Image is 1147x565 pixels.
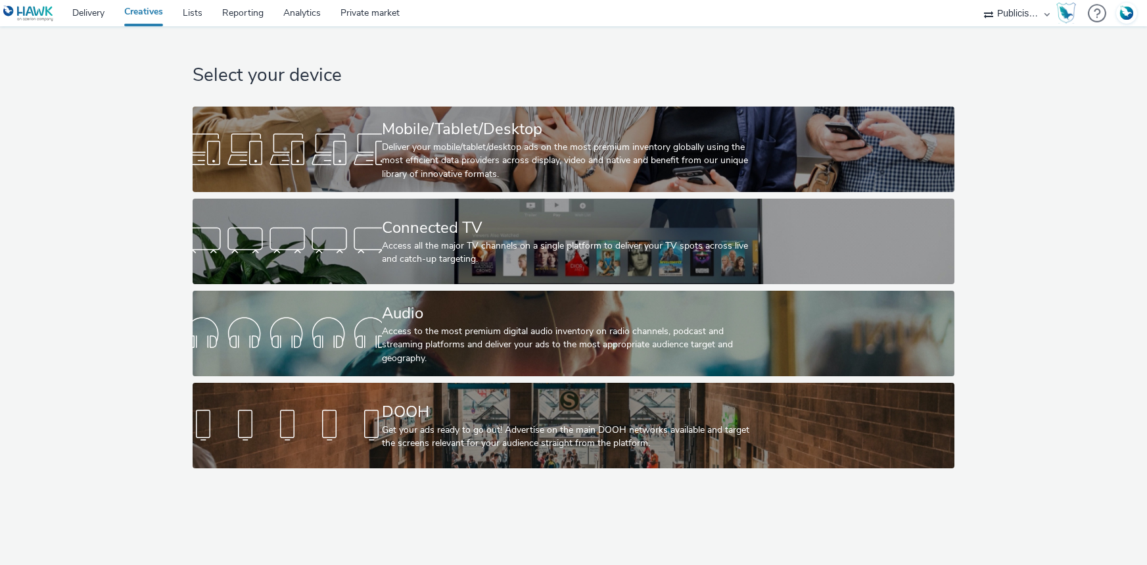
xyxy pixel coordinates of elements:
div: Audio [382,302,760,325]
div: Connected TV [382,216,760,239]
a: Connected TVAccess all the major TV channels on a single platform to deliver your TV spots across... [193,199,954,284]
img: undefined Logo [3,5,54,22]
img: Account FR [1117,3,1136,23]
h1: Select your device [193,63,954,88]
div: Access to the most premium digital audio inventory on radio channels, podcast and streaming platf... [382,325,760,365]
div: Access all the major TV channels on a single platform to deliver your TV spots across live and ca... [382,239,760,266]
a: AudioAccess to the most premium digital audio inventory on radio channels, podcast and streaming ... [193,291,954,376]
a: Hawk Academy [1056,3,1081,24]
a: Mobile/Tablet/DesktopDeliver your mobile/tablet/desktop ads on the most premium inventory globall... [193,107,954,192]
img: Hawk Academy [1056,3,1076,24]
a: DOOHGet your ads ready to go out! Advertise on the main DOOH networks available and target the sc... [193,383,954,468]
div: DOOH [382,401,760,424]
div: Deliver your mobile/tablet/desktop ads on the most premium inventory globally using the most effi... [382,141,760,181]
div: Get your ads ready to go out! Advertise on the main DOOH networks available and target the screen... [382,424,760,451]
div: Mobile/Tablet/Desktop [382,118,760,141]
